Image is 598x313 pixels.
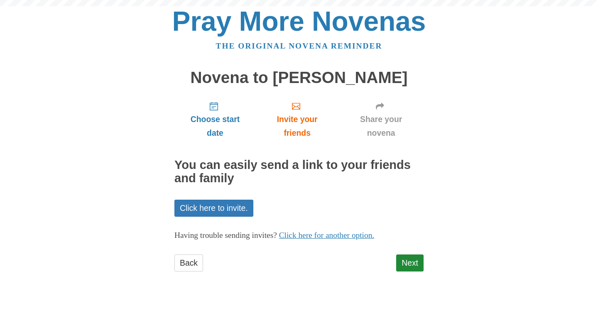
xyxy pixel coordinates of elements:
span: Invite your friends [264,112,330,140]
h1: Novena to [PERSON_NAME] [174,69,424,87]
span: Share your novena [347,112,415,140]
span: Choose start date [183,112,248,140]
a: The original novena reminder [216,42,382,50]
a: Choose start date [174,95,256,144]
h2: You can easily send a link to your friends and family [174,159,424,185]
a: Pray More Novenas [172,6,426,37]
a: Back [174,254,203,271]
a: Share your novena [338,95,424,144]
a: Click here for another option. [279,231,375,240]
a: Next [396,254,424,271]
a: Invite your friends [256,95,338,144]
span: Having trouble sending invites? [174,231,277,240]
a: Click here to invite. [174,200,253,217]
